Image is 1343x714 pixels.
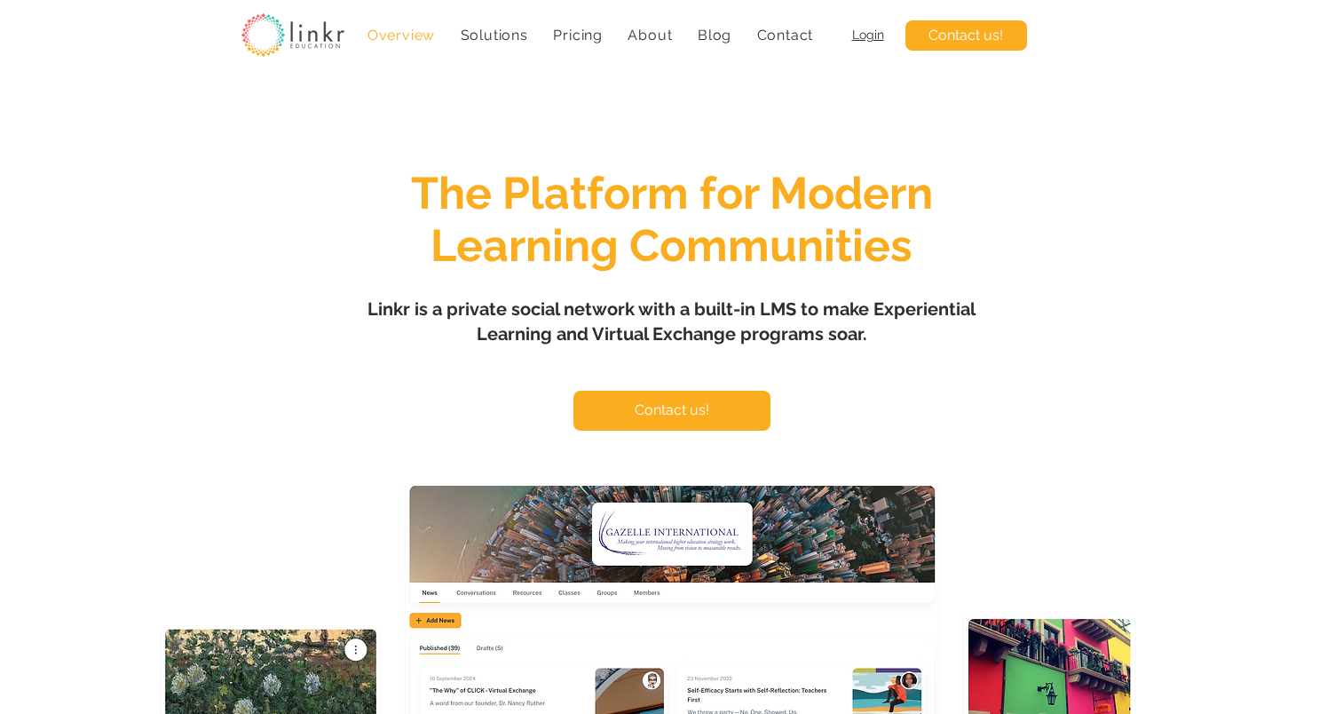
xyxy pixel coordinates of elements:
span: Blog [698,27,731,44]
a: Contact [747,18,822,52]
span: Contact us! [635,401,709,420]
span: About [628,27,672,44]
span: The Platform for Modern Learning Communities [411,167,933,272]
span: Solutions [461,27,528,44]
a: Contact us! [573,391,770,431]
span: Linkr is a private social network with a built-in LMS to make Experiential Learning and Virtual E... [367,298,976,345]
div: Solutions [451,18,537,52]
a: Pricing [544,18,612,52]
a: Overview [359,18,445,52]
a: Contact us! [905,20,1027,51]
span: Overview [367,27,435,44]
img: linkr_logo_transparentbg.png [241,13,344,57]
span: Pricing [553,27,603,44]
span: Contact [757,27,814,44]
div: About [619,18,682,52]
nav: Site [359,18,823,52]
a: Login [852,28,884,42]
a: Blog [689,18,741,52]
span: Contact us! [928,26,1003,45]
